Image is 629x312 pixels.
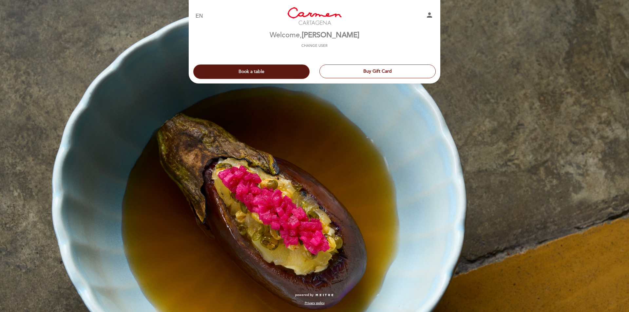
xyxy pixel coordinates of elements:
[299,43,330,49] button: Change user
[274,7,355,25] a: [PERSON_NAME][GEOGRAPHIC_DATA]
[302,31,359,40] span: [PERSON_NAME]
[270,31,359,39] h2: Welcome,
[193,64,310,79] button: Book a table
[426,11,433,21] button: person
[319,64,436,78] button: Buy Gift Card
[295,293,314,297] span: powered by
[315,294,334,297] img: MEITRE
[305,301,325,305] a: Privacy policy
[426,11,433,19] i: person
[295,293,334,297] a: powered by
